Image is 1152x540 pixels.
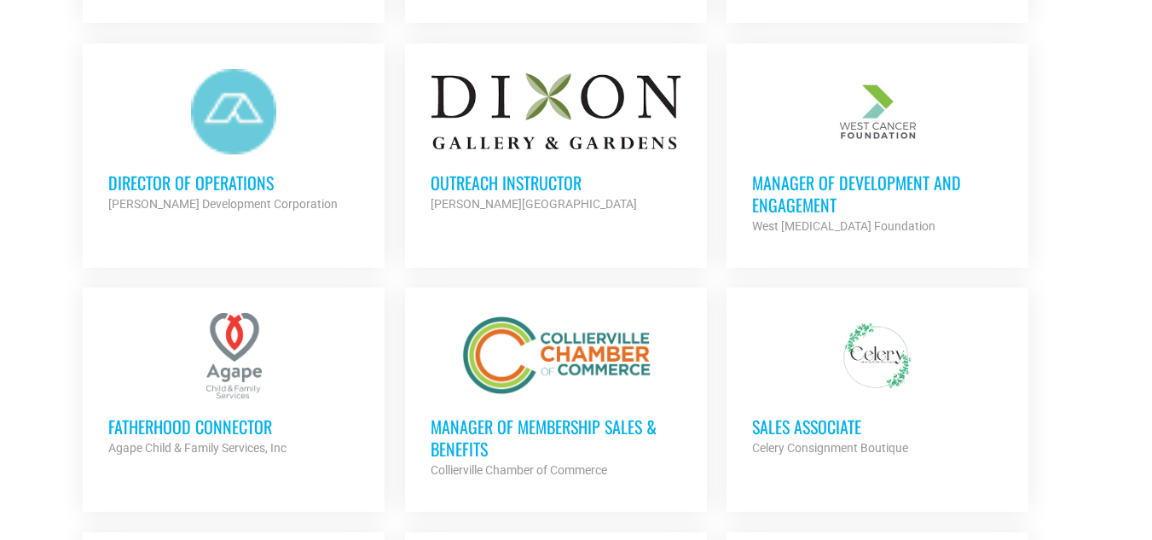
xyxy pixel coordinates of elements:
[752,219,935,233] strong: West [MEDICAL_DATA] Foundation
[752,441,908,455] strong: Celery Consignment Boutique
[727,44,1028,262] a: Manager of Development and Engagement West [MEDICAL_DATA] Foundation
[431,197,637,211] strong: [PERSON_NAME][GEOGRAPHIC_DATA]
[108,197,338,211] strong: [PERSON_NAME] Development Corporation
[727,287,1028,484] a: Sales Associate Celery Consignment Boutique
[405,44,707,240] a: Outreach Instructor [PERSON_NAME][GEOGRAPHIC_DATA]
[431,171,681,194] h3: Outreach Instructor
[405,287,707,506] a: Manager of Membership Sales & Benefits Collierville Chamber of Commerce
[83,44,385,240] a: Director of Operations [PERSON_NAME] Development Corporation
[752,415,1003,438] h3: Sales Associate
[431,463,607,477] strong: Collierville Chamber of Commerce
[108,171,359,194] h3: Director of Operations
[752,171,1003,216] h3: Manager of Development and Engagement
[83,287,385,484] a: Fatherhood Connector Agape Child & Family Services, Inc
[108,441,287,455] strong: Agape Child & Family Services, Inc
[108,415,359,438] h3: Fatherhood Connector
[431,415,681,460] h3: Manager of Membership Sales & Benefits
